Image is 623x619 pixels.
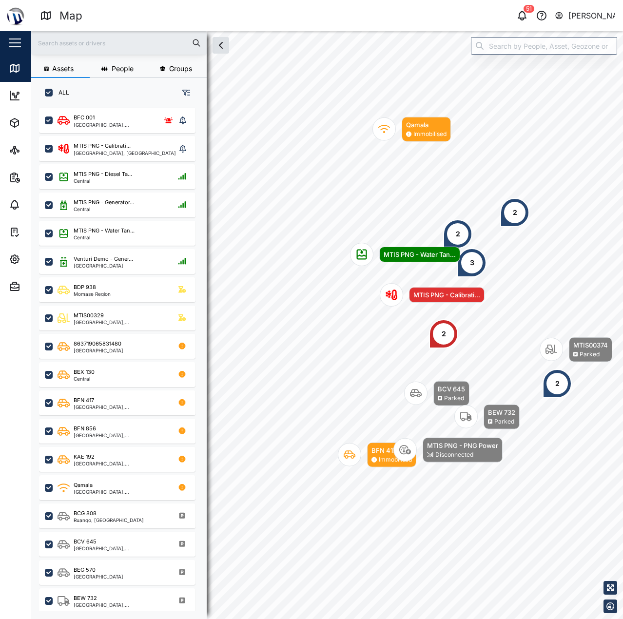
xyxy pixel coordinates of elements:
[413,290,480,300] div: MTIS PNG - Calibrati...
[59,7,82,24] div: Map
[53,89,69,97] label: ALL
[74,368,95,376] div: BEX 130
[74,227,135,235] div: MTIS PNG - Water Tan...
[5,5,26,26] img: Main Logo
[406,120,447,130] div: Qamala
[74,481,93,489] div: Qamala
[52,65,74,72] span: Assets
[39,104,206,611] div: grid
[413,130,447,139] div: Immobilised
[74,425,96,433] div: BFN 856
[454,405,520,429] div: Map marker
[74,291,111,296] div: Momase Region
[554,9,615,22] button: [PERSON_NAME]
[74,348,123,353] div: [GEOGRAPHIC_DATA]
[427,441,498,450] div: MTIS PNG - PNG Power
[404,381,469,406] div: Map marker
[74,546,167,551] div: [GEOGRAPHIC_DATA], [GEOGRAPHIC_DATA]
[494,417,514,426] div: Parked
[442,329,446,339] div: 2
[74,602,167,607] div: [GEOGRAPHIC_DATA], [GEOGRAPHIC_DATA]
[74,453,95,461] div: KAE 192
[488,407,515,417] div: BEW 732
[25,90,69,101] div: Dashboard
[568,10,615,22] div: [PERSON_NAME]
[74,566,96,574] div: BEG 570
[74,122,153,127] div: [GEOGRAPHIC_DATA], [GEOGRAPHIC_DATA]
[443,219,472,249] div: Map marker
[338,443,416,467] div: Map marker
[438,384,465,394] div: BCV 645
[74,142,131,150] div: MTIS PNG - Calibrati...
[74,594,97,602] div: BEW 732
[543,369,572,398] div: Map marker
[25,172,58,183] div: Reports
[74,311,104,320] div: MTIS00329
[384,250,456,259] div: MTIS PNG - Water Tan...
[74,207,134,212] div: Central
[25,227,52,237] div: Tasks
[380,283,485,307] div: Map marker
[372,117,451,142] div: Map marker
[25,117,56,128] div: Assets
[74,340,121,348] div: 863719065831480
[74,235,135,240] div: Central
[74,178,132,183] div: Central
[429,319,458,348] div: Map marker
[393,438,503,463] div: Map marker
[74,461,167,466] div: [GEOGRAPHIC_DATA], [GEOGRAPHIC_DATA]
[74,263,133,268] div: [GEOGRAPHIC_DATA]
[444,394,464,403] div: Parked
[25,254,60,265] div: Settings
[74,255,133,263] div: Venturi Demo - Gener...
[169,65,192,72] span: Groups
[74,376,95,381] div: Central
[74,489,167,494] div: [GEOGRAPHIC_DATA], [GEOGRAPHIC_DATA]
[350,243,460,266] div: Map marker
[25,199,56,210] div: Alarms
[74,509,97,518] div: BCG 808
[25,281,54,292] div: Admin
[580,350,600,359] div: Parked
[456,229,460,239] div: 2
[74,151,176,155] div: [GEOGRAPHIC_DATA], [GEOGRAPHIC_DATA]
[471,37,617,55] input: Search by People, Asset, Geozone or Place
[435,450,473,460] div: Disconnected
[524,5,534,13] div: 51
[37,36,201,50] input: Search assets or drivers
[513,207,517,218] div: 2
[500,198,529,227] div: Map marker
[74,574,123,579] div: [GEOGRAPHIC_DATA]
[371,445,412,455] div: BFN 417
[74,538,97,546] div: BCV 645
[74,170,132,178] div: MTIS PNG - Diesel Ta...
[74,320,167,325] div: [GEOGRAPHIC_DATA], [GEOGRAPHIC_DATA]
[540,337,612,362] div: Map marker
[74,198,134,207] div: MTIS PNG - Generator...
[379,455,412,464] div: Immobilised
[573,340,608,350] div: MTIS00374
[555,378,560,389] div: 2
[31,31,623,619] canvas: Map
[74,433,167,438] div: [GEOGRAPHIC_DATA], [GEOGRAPHIC_DATA]
[74,405,167,409] div: [GEOGRAPHIC_DATA], [GEOGRAPHIC_DATA]
[457,248,487,277] div: Map marker
[74,518,144,522] div: Ruango, [GEOGRAPHIC_DATA]
[25,145,49,155] div: Sites
[74,114,95,122] div: BFC 001
[470,257,474,268] div: 3
[74,396,94,405] div: BFN 417
[112,65,134,72] span: People
[74,283,96,291] div: BDP 938
[25,63,47,74] div: Map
